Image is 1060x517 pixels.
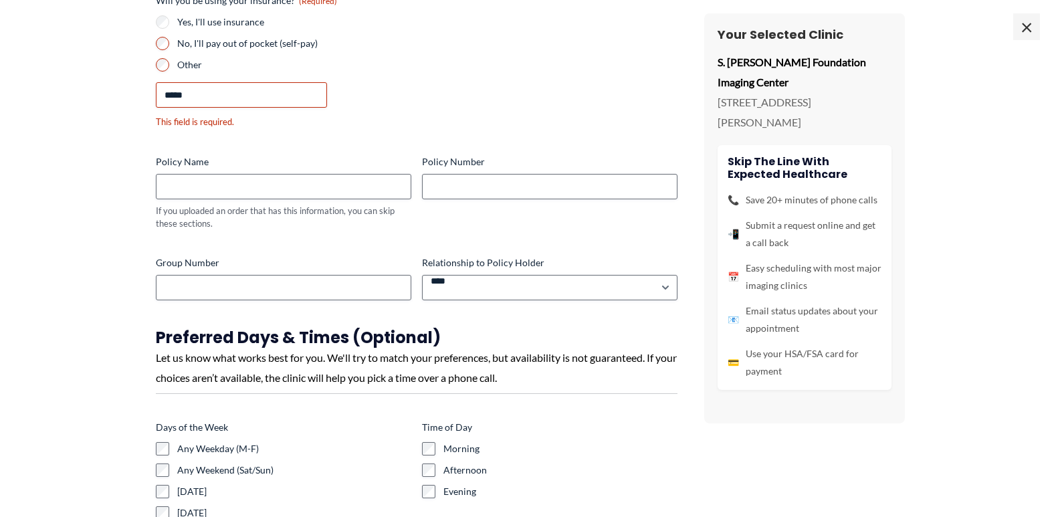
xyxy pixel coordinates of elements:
span: 📅 [728,268,739,286]
h3: Preferred Days & Times (Optional) [156,327,677,348]
label: Morning [443,442,677,455]
label: Policy Number [422,155,677,169]
label: Policy Name [156,155,411,169]
label: Relationship to Policy Holder [422,256,677,270]
label: Evening [443,485,677,498]
label: Any Weekday (M-F) [177,442,411,455]
span: 📧 [728,311,739,328]
label: [DATE] [177,485,411,498]
li: Use your HSA/FSA card for payment [728,345,881,380]
legend: Days of the Week [156,421,228,434]
p: S. [PERSON_NAME] Foundation Imaging Center [718,52,891,92]
p: [STREET_ADDRESS][PERSON_NAME] [718,92,891,132]
div: Let us know what works best for you. We'll try to match your preferences, but availability is not... [156,348,677,387]
span: × [1013,13,1040,40]
legend: Time of Day [422,421,472,434]
label: Group Number [156,256,411,270]
div: If you uploaded an order that has this information, you can skip these sections. [156,205,411,229]
li: Submit a request online and get a call back [728,217,881,251]
label: Afternoon [443,463,677,477]
li: Easy scheduling with most major imaging clinics [728,260,881,294]
label: Any Weekend (Sat/Sun) [177,463,411,477]
h3: Your Selected Clinic [718,27,891,42]
label: No, I'll pay out of pocket (self-pay) [177,37,677,50]
label: Other [177,58,677,72]
span: 📞 [728,191,739,209]
div: This field is required. [156,116,677,128]
span: 📲 [728,225,739,243]
span: 💳 [728,354,739,371]
h4: Skip the line with Expected Healthcare [728,155,881,181]
li: Email status updates about your appointment [728,302,881,337]
li: Save 20+ minutes of phone calls [728,191,881,209]
label: Yes, I'll use insurance [177,15,677,29]
input: Other Choice, please specify [156,82,327,108]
